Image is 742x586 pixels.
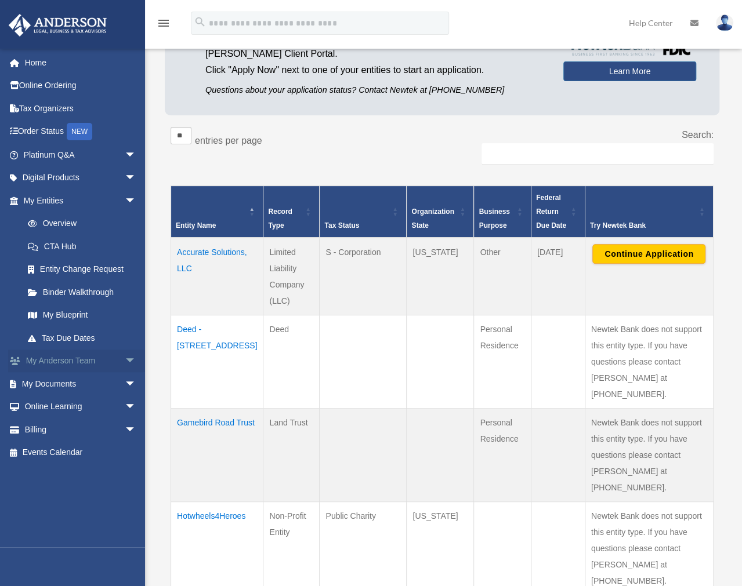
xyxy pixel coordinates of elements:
td: Accurate Solutions, LLC [171,238,263,315]
img: User Pic [716,14,733,31]
a: Order StatusNEW [8,120,154,144]
th: Business Purpose: Activate to sort [474,186,531,238]
span: Entity Name [176,221,216,230]
a: My Entitiesarrow_drop_down [8,189,148,212]
a: Events Calendar [8,441,154,464]
a: Home [8,51,154,74]
span: arrow_drop_down [125,395,148,419]
a: Online Ordering [8,74,154,97]
td: Personal Residence [474,409,531,502]
span: arrow_drop_down [125,166,148,190]
td: [DATE] [531,238,585,315]
span: Record Type [268,208,292,230]
a: Platinum Q&Aarrow_drop_down [8,143,154,166]
div: Try Newtek Bank [590,219,696,232]
span: arrow_drop_down [125,418,148,442]
span: Tax Status [324,221,359,230]
td: Other [474,238,531,315]
span: arrow_drop_down [125,143,148,167]
td: Gamebird Road Trust [171,409,263,502]
img: Anderson Advisors Platinum Portal [5,14,110,37]
i: menu [157,16,171,30]
a: Learn More [563,61,696,81]
td: Personal Residence [474,315,531,409]
a: Billingarrow_drop_down [8,418,154,441]
a: My Anderson Teamarrow_drop_down [8,350,154,373]
a: Entity Change Request [16,258,148,281]
th: Record Type: Activate to sort [263,186,320,238]
a: My Documentsarrow_drop_down [8,372,154,395]
label: Search: [682,130,714,140]
p: Questions about your application status? Contact Newtek at [PHONE_NUMBER] [205,83,546,97]
a: Tax Organizers [8,97,154,120]
td: Deed - [STREET_ADDRESS] [171,315,263,409]
th: Federal Return Due Date: Activate to sort [531,186,585,238]
span: arrow_drop_down [125,189,148,213]
i: search [194,16,207,28]
div: NEW [67,123,92,140]
td: Newtek Bank does not support this entity type. If you have questions please contact [PERSON_NAME]... [585,409,713,502]
a: Tax Due Dates [16,326,148,350]
td: Newtek Bank does not support this entity type. If you have questions please contact [PERSON_NAME]... [585,315,713,409]
a: My Blueprint [16,304,148,327]
span: Organization State [411,208,454,230]
td: Land Trust [263,409,320,502]
td: Limited Liability Company (LLC) [263,238,320,315]
a: Overview [16,212,142,235]
a: CTA Hub [16,235,148,258]
button: Continue Application [592,244,705,264]
span: Federal Return Due Date [536,194,566,230]
a: menu [157,20,171,30]
span: arrow_drop_down [125,372,148,396]
span: Business Purpose [479,208,509,230]
a: Binder Walkthrough [16,281,148,304]
th: Organization State: Activate to sort [407,186,474,238]
td: S - Corporation [320,238,407,315]
td: [US_STATE] [407,238,474,315]
th: Try Newtek Bank : Activate to sort [585,186,713,238]
p: Click "Apply Now" next to one of your entities to start an application. [205,62,546,78]
a: Online Learningarrow_drop_down [8,395,154,418]
th: Entity Name: Activate to invert sorting [171,186,263,238]
label: entries per page [195,136,262,145]
span: arrow_drop_down [125,350,148,373]
th: Tax Status: Activate to sort [320,186,407,238]
td: Deed [263,315,320,409]
a: Digital Productsarrow_drop_down [8,166,154,190]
